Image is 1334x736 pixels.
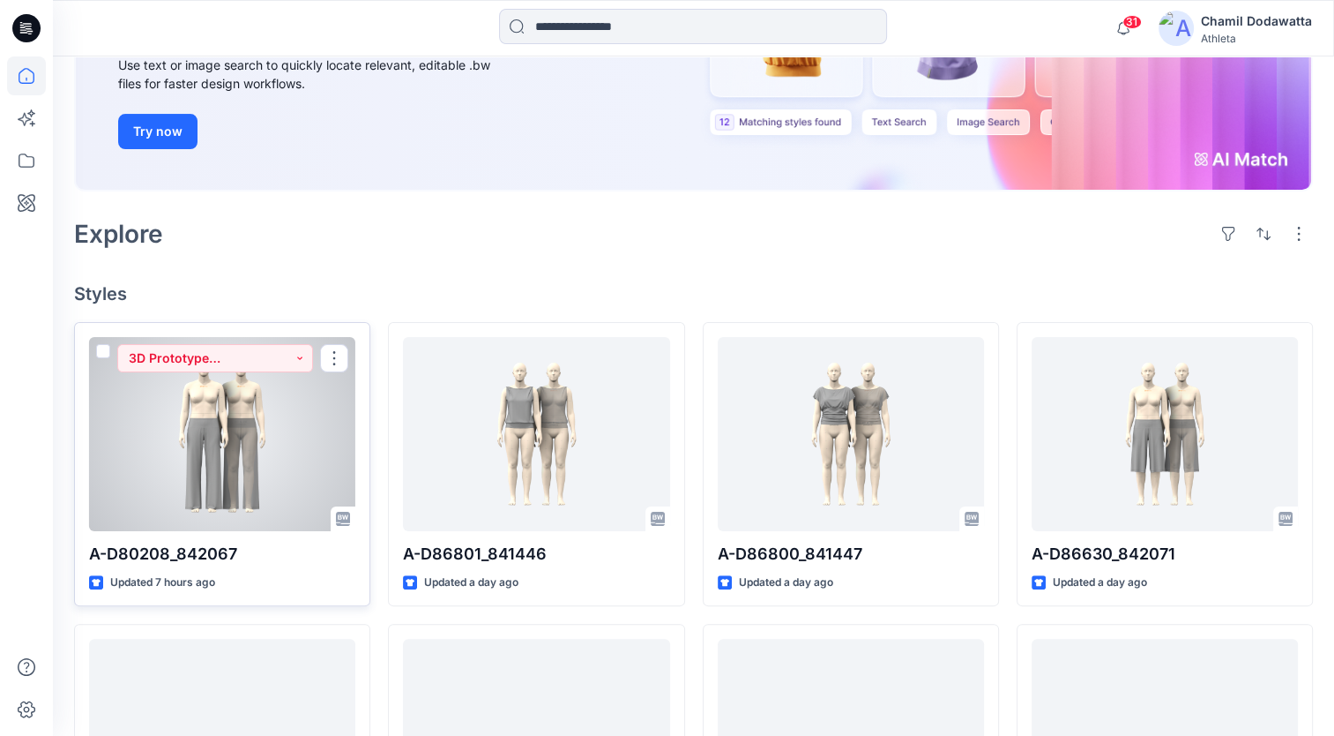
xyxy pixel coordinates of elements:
[1122,15,1142,29] span: 31
[1159,11,1194,46] img: avatar
[739,574,833,592] p: Updated a day ago
[74,283,1313,304] h4: Styles
[89,542,355,567] p: A-D80208_842067
[1201,11,1312,32] div: Chamil Dodawatta
[403,542,669,567] p: A-D86801_841446
[1032,542,1298,567] p: A-D86630_842071
[718,337,984,531] a: A-D86800_841447
[89,337,355,531] a: A-D80208_842067
[74,220,163,248] h2: Explore
[110,574,215,592] p: Updated 7 hours ago
[718,542,984,567] p: A-D86800_841447
[118,56,515,93] div: Use text or image search to quickly locate relevant, editable .bw files for faster design workflows.
[118,114,197,149] button: Try now
[1201,32,1312,45] div: Athleta
[424,574,518,592] p: Updated a day ago
[403,337,669,531] a: A-D86801_841446
[1032,337,1298,531] a: A-D86630_842071
[1053,574,1147,592] p: Updated a day ago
